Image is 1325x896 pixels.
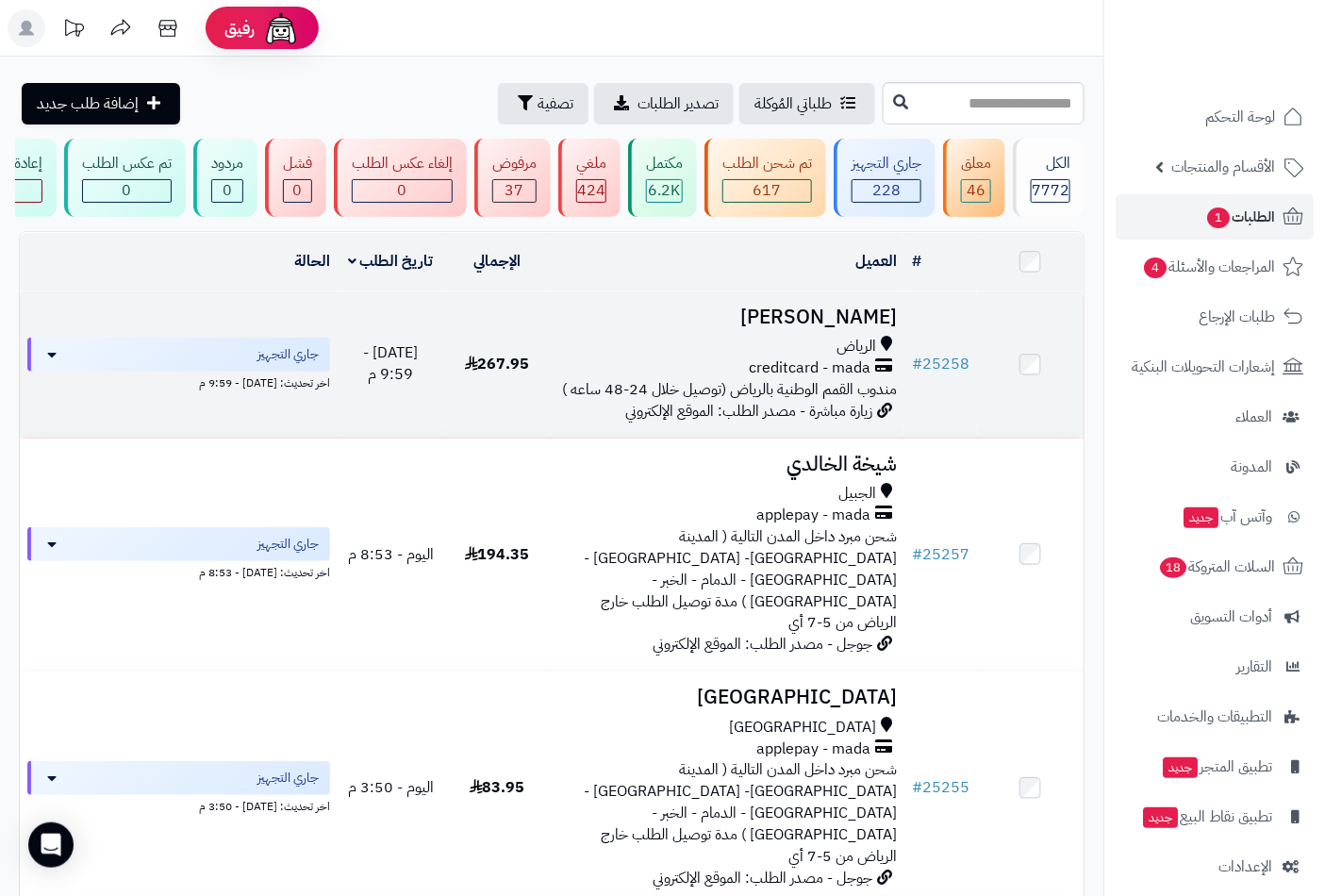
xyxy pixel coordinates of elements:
[284,180,311,202] div: 0
[1116,394,1314,440] a: العملاء
[1116,344,1314,390] a: إشعارات التحويلات البنكية
[1116,94,1314,140] a: لوحة التحكم
[749,357,870,379] span: creditcard - mada
[624,139,701,217] a: مكتمل 6.2K
[723,180,811,202] div: 617
[473,250,521,273] a: الإجمالي
[1207,207,1230,228] span: 1
[912,250,921,273] a: #
[562,378,897,401] span: مندوب القمم الوطنية بالرياض (توصيل خلال 24-48 ساعه )
[294,250,330,273] a: الحالة
[1116,644,1314,689] a: التقارير
[756,505,870,526] span: applepay - mada
[729,717,876,738] span: [GEOGRAPHIC_DATA]
[505,179,524,202] span: 37
[1163,757,1198,778] span: جديد
[653,867,872,889] span: جوجل - مصدر الطلب: الموقع الإلكتروني
[830,139,939,217] a: جاري التجهيز 228
[1116,194,1314,240] a: الطلبات1
[912,776,922,799] span: #
[872,179,901,202] span: 228
[594,83,734,124] a: تصدير الطلبات
[190,139,261,217] a: مردود 0
[60,139,190,217] a: تم عكس الطلب 0
[967,179,985,202] span: 46
[649,179,681,202] span: 6.2K
[1161,754,1272,780] span: تطبيق المتجر
[1231,454,1272,480] span: المدونة
[1116,244,1314,290] a: المراجعات والأسئلة4
[912,776,969,799] a: #25255
[27,372,330,391] div: اخر تحديث: [DATE] - 9:59 م
[1009,139,1088,217] a: الكل7772
[1182,504,1272,530] span: وآتس آب
[1190,604,1272,630] span: أدوات التسويق
[1158,554,1275,580] span: السلات المتروكة
[28,822,74,868] div: Open Intercom Messenger
[224,17,255,40] span: رفيق
[836,336,876,357] span: الرياض
[576,153,606,174] div: ملغي
[1116,294,1314,340] a: طلبات الإرجاع
[912,543,969,566] a: #25257
[257,345,319,364] span: جاري التجهيز
[493,180,536,202] div: 37
[1171,154,1275,180] span: الأقسام والمنتجات
[37,92,139,115] span: إضافة طلب جديد
[352,153,453,174] div: إلغاء عكس الطلب
[83,180,171,202] div: 0
[470,776,525,799] span: 83.95
[353,180,452,202] div: 0
[257,535,319,554] span: جاري التجهيز
[722,153,812,174] div: تم شحن الطلب
[1116,544,1314,589] a: السلات المتروكة18
[211,153,243,174] div: مردود
[754,179,782,202] span: 617
[492,153,537,174] div: مرفوض
[1116,844,1314,889] a: الإعدادات
[293,179,303,202] span: 0
[123,179,132,202] span: 0
[625,400,872,423] span: زيارة مباشرة - مصدر الطلب: الموقع الإلكتروني
[348,250,434,273] a: تاريخ الطلب
[756,738,870,760] span: applepay - mada
[22,83,180,124] a: إضافة طلب جديد
[1143,807,1178,828] span: جديد
[1144,257,1167,278] span: 4
[348,543,434,566] span: اليوم - 8:53 م
[1132,354,1275,380] span: إشعارات التحويلات البنكية
[647,180,682,202] div: 6235
[1236,654,1272,680] span: التقارير
[577,180,605,202] div: 424
[912,353,922,375] span: #
[1160,557,1186,578] span: 18
[1031,153,1070,174] div: الكل
[555,139,624,217] a: ملغي 424
[1184,507,1218,528] span: جديد
[82,153,172,174] div: تم عكس الطلب
[1032,179,1069,202] span: 7772
[855,250,897,273] a: العميل
[283,153,312,174] div: فشل
[653,633,872,655] span: جوجل - مصدر الطلب: الموقع الإلكتروني
[50,9,97,52] a: تحديثات المنصة
[471,139,555,217] a: مرفوض 37
[838,483,876,505] span: الجبيل
[498,83,588,124] button: تصفية
[398,179,407,202] span: 0
[584,525,897,634] span: شحن مبرد داخل المدن التالية ( المدينة [GEOGRAPHIC_DATA]- [GEOGRAPHIC_DATA] - [GEOGRAPHIC_DATA] - ...
[577,179,605,202] span: 424
[558,454,898,475] h3: شيخة الخالدي
[223,179,232,202] span: 0
[27,795,330,815] div: اخر تحديث: [DATE] - 3:50 م
[754,92,832,115] span: طلباتي المُوكلة
[1142,254,1275,280] span: المراجعات والأسئلة
[538,92,573,115] span: تصفية
[262,9,300,47] img: ai-face.png
[465,353,530,375] span: 267.95
[212,180,242,202] div: 0
[1218,854,1272,880] span: الإعدادات
[348,776,434,799] span: اليوم - 3:50 م
[912,353,969,375] a: #25258
[1205,104,1275,130] span: لوحة التحكم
